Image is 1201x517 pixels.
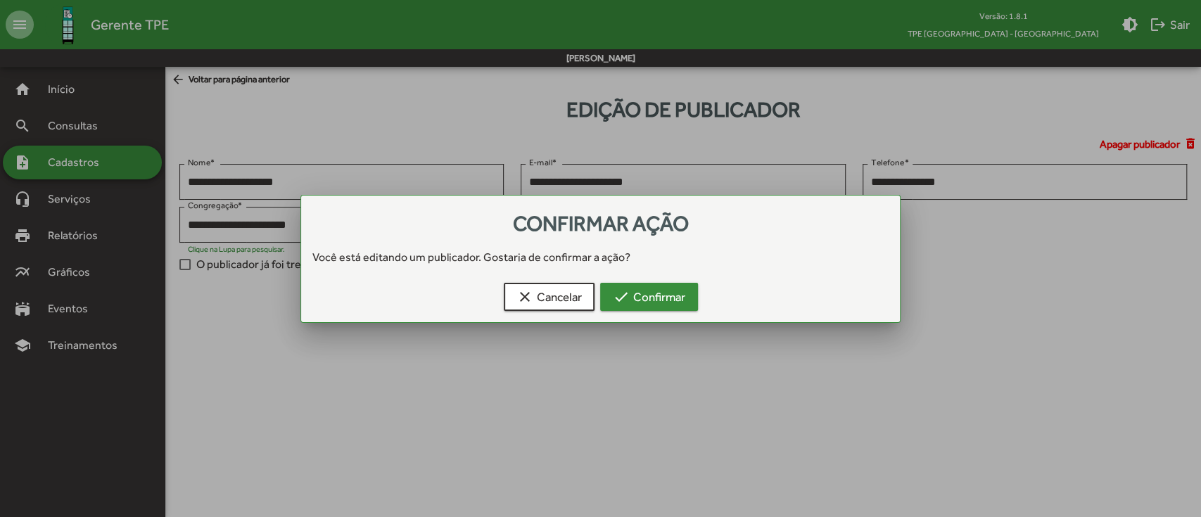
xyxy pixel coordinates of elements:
button: Confirmar [600,283,698,311]
mat-icon: check [613,288,630,305]
span: Confirmar [613,284,685,309]
button: Cancelar [504,283,595,311]
span: Cancelar [516,284,582,309]
mat-icon: clear [516,288,533,305]
span: Confirmar ação [513,211,689,236]
div: Você está editando um publicador. Gostaria de confirmar a ação? [301,249,901,266]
